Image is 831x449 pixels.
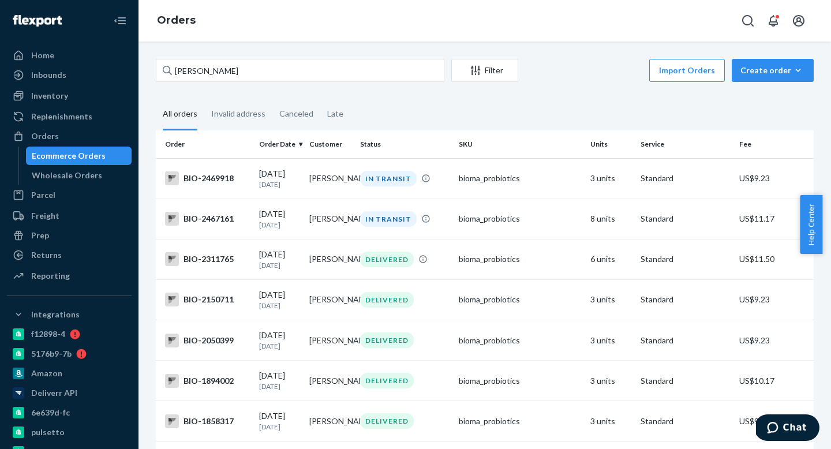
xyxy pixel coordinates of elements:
div: Deliverr API [31,387,77,399]
a: Freight [7,207,132,225]
div: Late [327,99,343,129]
td: 3 units [586,279,636,320]
div: bioma_probiotics [459,253,581,265]
div: Prep [31,230,49,241]
p: Standard [641,253,730,265]
a: 6e639d-fc [7,403,132,422]
button: Integrations [7,305,132,324]
td: [PERSON_NAME] [305,401,355,441]
a: Amazon [7,364,132,383]
button: Open Search Box [736,9,759,32]
a: Returns [7,246,132,264]
button: Import Orders [649,59,725,82]
td: US$9.23 [735,279,814,320]
a: Orders [157,14,196,27]
div: Create order [740,65,805,76]
a: Wholesale Orders [26,166,132,185]
div: Amazon [31,368,62,379]
a: Inbounds [7,66,132,84]
div: bioma_probiotics [459,213,581,224]
td: 3 units [586,158,636,199]
th: Service [636,130,735,158]
img: Flexport logo [13,15,62,27]
a: Inventory [7,87,132,105]
p: Standard [641,375,730,387]
iframe: Opens a widget where you can chat to one of our agents [756,414,819,443]
td: 3 units [586,320,636,361]
button: Create order [732,59,814,82]
div: [DATE] [259,208,300,230]
div: 5176b9-7b [31,348,72,360]
p: [DATE] [259,260,300,270]
div: Orders [31,130,59,142]
div: Freight [31,210,59,222]
td: US$10.17 [735,361,814,401]
div: bioma_probiotics [459,294,581,305]
td: [PERSON_NAME] [305,361,355,401]
div: DELIVERED [360,252,414,267]
p: [DATE] [259,220,300,230]
td: [PERSON_NAME] [305,239,355,279]
p: [DATE] [259,381,300,391]
a: Orders [7,127,132,145]
div: BIO-2469918 [165,171,250,185]
div: Customer [309,139,350,149]
div: bioma_probiotics [459,173,581,184]
div: BIO-2050399 [165,334,250,347]
th: Order [156,130,254,158]
p: [DATE] [259,341,300,351]
div: Canceled [279,99,313,129]
a: Replenishments [7,107,132,126]
ol: breadcrumbs [148,4,205,38]
a: Ecommerce Orders [26,147,132,165]
td: US$9.23 [735,158,814,199]
p: Standard [641,294,730,305]
div: IN TRANSIT [360,211,417,227]
div: bioma_probiotics [459,375,581,387]
div: Reporting [31,270,70,282]
div: DELIVERED [360,413,414,429]
th: Status [355,130,454,158]
a: Parcel [7,186,132,204]
div: Home [31,50,54,61]
button: Open account menu [787,9,810,32]
a: f12898-4 [7,325,132,343]
button: Close Navigation [108,9,132,32]
div: Inbounds [31,69,66,81]
div: Ecommerce Orders [32,150,106,162]
td: US$9.23 [735,320,814,361]
input: Search orders [156,59,444,82]
div: BIO-2150711 [165,293,250,306]
td: US$11.17 [735,199,814,239]
td: [PERSON_NAME] [305,199,355,239]
a: Reporting [7,267,132,285]
th: Units [586,130,636,158]
div: [DATE] [259,249,300,270]
p: [DATE] [259,179,300,189]
td: US$11.50 [735,239,814,279]
th: Order Date [254,130,305,158]
td: [PERSON_NAME] [305,279,355,320]
a: Deliverr API [7,384,132,402]
th: SKU [454,130,586,158]
div: DELIVERED [360,332,414,348]
div: DELIVERED [360,292,414,308]
th: Fee [735,130,814,158]
div: bioma_probiotics [459,335,581,346]
p: [DATE] [259,301,300,310]
div: Filter [452,65,518,76]
td: 6 units [586,239,636,279]
div: [DATE] [259,370,300,391]
div: IN TRANSIT [360,171,417,186]
button: Open notifications [762,9,785,32]
button: Help Center [800,195,822,254]
p: [DATE] [259,422,300,432]
td: 8 units [586,199,636,239]
div: pulsetto [31,426,65,438]
div: bioma_probiotics [459,416,581,427]
div: BIO-1858317 [165,414,250,428]
p: Standard [641,173,730,184]
div: Parcel [31,189,55,201]
div: 6e639d-fc [31,407,70,418]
